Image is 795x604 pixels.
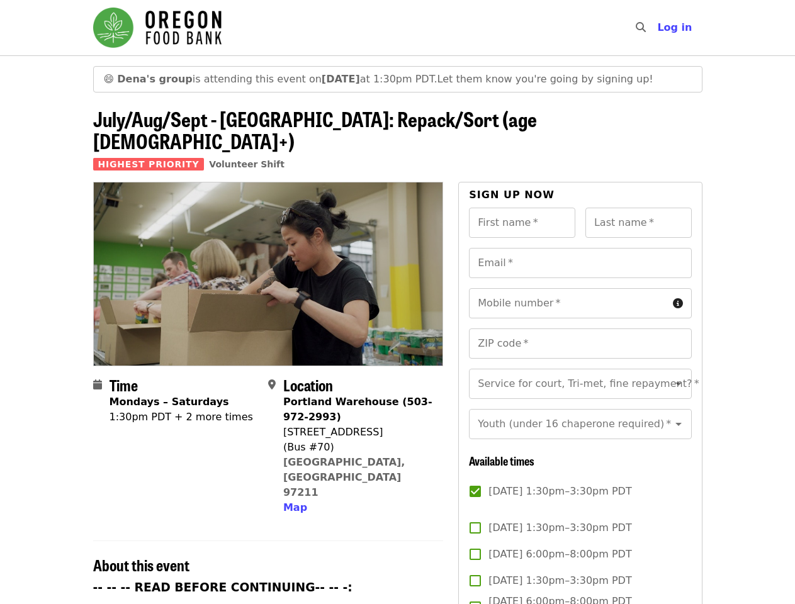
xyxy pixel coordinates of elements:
[117,73,437,85] span: is attending this event on at 1:30pm PDT.
[93,104,537,155] span: July/Aug/Sept - [GEOGRAPHIC_DATA]: Repack/Sort (age [DEMOGRAPHIC_DATA]+)
[653,13,663,43] input: Search
[104,73,115,85] span: grinning face emoji
[268,379,276,391] i: map-marker-alt icon
[94,182,443,365] img: July/Aug/Sept - Portland: Repack/Sort (age 8+) organized by Oregon Food Bank
[283,501,307,513] span: Map
[93,8,222,48] img: Oregon Food Bank - Home
[488,547,631,562] span: [DATE] 6:00pm–8:00pm PDT
[670,375,687,393] button: Open
[488,520,631,535] span: [DATE] 1:30pm–3:30pm PDT
[647,15,702,40] button: Log in
[283,425,433,440] div: [STREET_ADDRESS]
[283,456,405,498] a: [GEOGRAPHIC_DATA], [GEOGRAPHIC_DATA] 97211
[110,374,138,396] span: Time
[283,500,307,515] button: Map
[469,328,691,359] input: ZIP code
[209,159,285,169] a: Volunteer Shift
[93,554,189,576] span: About this event
[657,21,692,33] span: Log in
[322,73,360,85] strong: [DATE]
[585,208,692,238] input: Last name
[488,484,631,499] span: [DATE] 1:30pm–3:30pm PDT
[670,415,687,433] button: Open
[283,374,333,396] span: Location
[110,410,253,425] div: 1:30pm PDT + 2 more times
[469,288,667,318] input: Mobile number
[437,73,653,85] span: Let them know you're going by signing up!
[469,189,555,201] span: Sign up now
[469,248,691,278] input: Email
[469,452,534,469] span: Available times
[488,573,631,588] span: [DATE] 1:30pm–3:30pm PDT
[93,581,352,594] strong: -- -- -- READ BEFORE CONTINUING-- -- -:
[636,21,646,33] i: search icon
[93,158,205,171] span: Highest Priority
[673,298,683,310] i: circle-info icon
[93,379,102,391] i: calendar icon
[469,208,575,238] input: First name
[110,396,229,408] strong: Mondays – Saturdays
[283,440,433,455] div: (Bus #70)
[117,73,193,85] strong: Dena's group
[283,396,432,423] strong: Portland Warehouse (503-972-2993)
